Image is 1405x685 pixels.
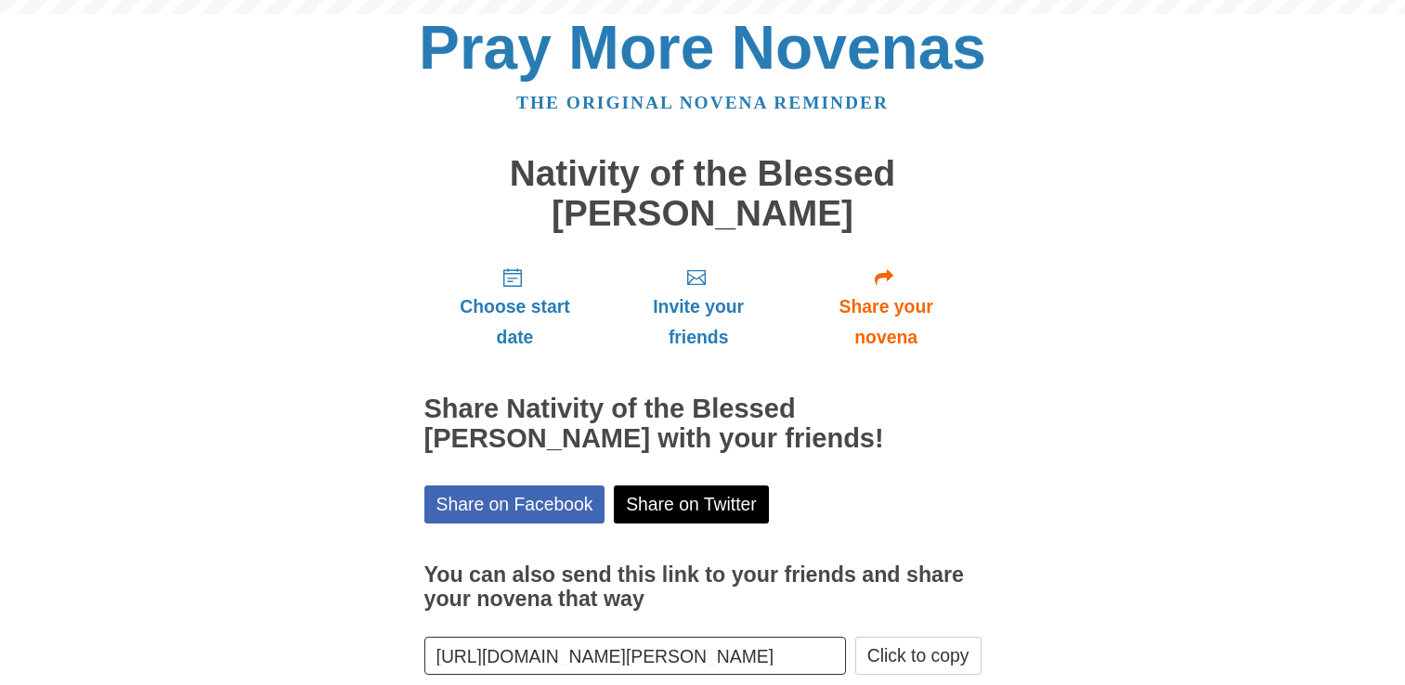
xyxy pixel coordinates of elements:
[424,563,982,611] h3: You can also send this link to your friends and share your novena that way
[855,637,982,675] button: Click to copy
[419,13,986,82] a: Pray More Novenas
[791,252,982,362] a: Share your novena
[424,252,606,362] a: Choose start date
[424,485,605,523] a: Share on Facebook
[424,394,982,454] h2: Share Nativity of the Blessed [PERSON_NAME] with your friends!
[605,252,790,362] a: Invite your friends
[810,291,963,353] span: Share your novena
[443,291,588,353] span: Choose start date
[516,93,889,112] a: The original novena reminder
[614,485,769,523] a: Share on Twitter
[624,291,772,353] span: Invite your friends
[424,154,982,233] h1: Nativity of the Blessed [PERSON_NAME]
